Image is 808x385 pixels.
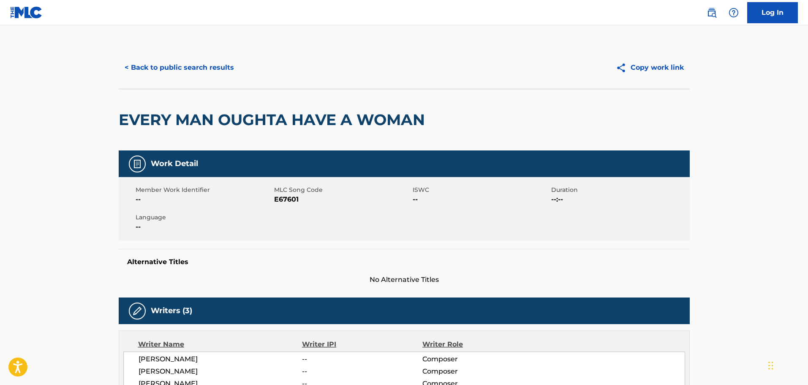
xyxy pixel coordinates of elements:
[707,8,717,18] img: search
[132,306,142,316] img: Writers
[10,6,43,19] img: MLC Logo
[725,4,742,21] div: Help
[136,186,272,194] span: Member Work Identifier
[616,63,631,73] img: Copy work link
[302,366,422,377] span: --
[703,4,720,21] a: Public Search
[119,57,240,78] button: < Back to public search results
[274,194,411,205] span: E67601
[138,339,302,350] div: Writer Name
[119,110,429,129] h2: EVERY MAN OUGHTA HAVE A WOMAN
[766,344,808,385] iframe: Chat Widget
[729,8,739,18] img: help
[422,354,532,364] span: Composer
[127,258,681,266] h5: Alternative Titles
[747,2,798,23] a: Log In
[302,354,422,364] span: --
[274,186,411,194] span: MLC Song Code
[151,159,198,169] h5: Work Detail
[551,194,688,205] span: --:--
[302,339,422,350] div: Writer IPI
[422,339,532,350] div: Writer Role
[413,194,549,205] span: --
[422,366,532,377] span: Composer
[139,354,302,364] span: [PERSON_NAME]
[136,222,272,232] span: --
[610,57,690,78] button: Copy work link
[551,186,688,194] span: Duration
[132,159,142,169] img: Work Detail
[768,353,773,378] div: Drag
[413,186,549,194] span: ISWC
[136,194,272,205] span: --
[136,213,272,222] span: Language
[139,366,302,377] span: [PERSON_NAME]
[151,306,192,316] h5: Writers (3)
[119,275,690,285] span: No Alternative Titles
